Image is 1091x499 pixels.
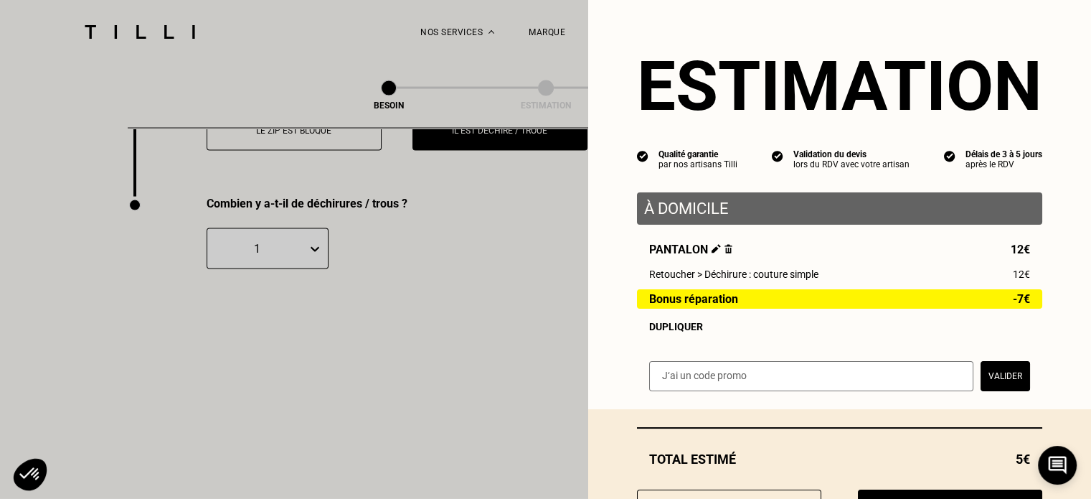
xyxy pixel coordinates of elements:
div: après le RDV [965,159,1042,169]
section: Estimation [637,46,1042,126]
button: Valider [981,361,1030,391]
span: 5€ [1016,452,1030,467]
img: icon list info [772,149,783,162]
div: lors du RDV avec votre artisan [793,159,910,169]
img: Éditer [712,244,721,253]
img: Supprimer [724,244,732,253]
img: icon list info [637,149,648,162]
div: Dupliquer [649,321,1030,332]
span: 12€ [1013,269,1030,280]
span: Pantalon [649,243,732,256]
div: Validation du devis [793,149,910,159]
img: icon list info [944,149,955,162]
div: Qualité garantie [658,149,737,159]
span: 12€ [1011,243,1030,256]
div: par nos artisans Tilli [658,159,737,169]
p: À domicile [644,200,1035,218]
div: Total estimé [637,452,1042,467]
input: J‘ai un code promo [649,361,973,391]
span: Retoucher > Déchirure : couture simple [649,269,818,280]
span: Bonus réparation [649,293,738,305]
div: Délais de 3 à 5 jours [965,149,1042,159]
span: -7€ [1013,293,1030,305]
